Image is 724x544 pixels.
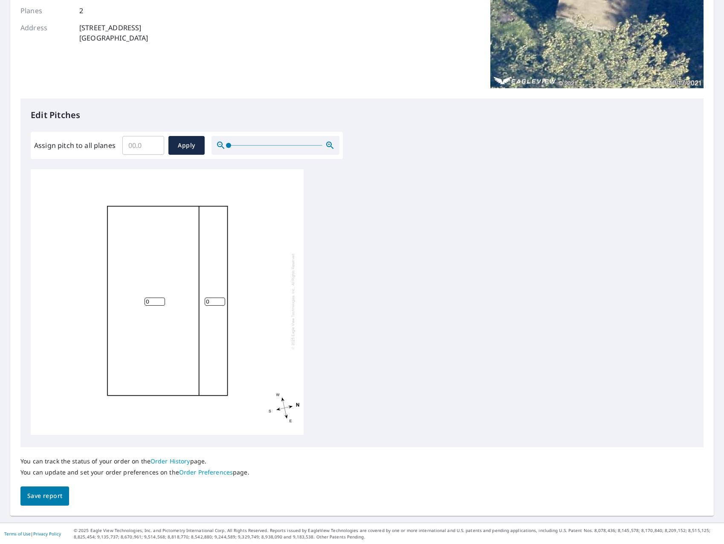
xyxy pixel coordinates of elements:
p: You can update and set your order preferences on the page. [20,469,249,476]
p: [STREET_ADDRESS] [GEOGRAPHIC_DATA] [79,23,148,43]
a: Terms of Use [4,531,31,537]
button: Save report [20,486,69,506]
p: Edit Pitches [31,109,693,122]
span: Save report [27,491,62,501]
a: Order Preferences [179,468,233,476]
span: Apply [175,140,198,151]
input: 00.0 [122,133,164,157]
a: Order History [151,457,190,465]
p: | [4,531,61,536]
p: © 2025 Eagle View Technologies, Inc. and Pictometry International Corp. All Rights Reserved. Repo... [74,527,720,540]
p: Address [20,23,72,43]
p: Planes [20,6,72,16]
label: Assign pitch to all planes [34,140,116,150]
p: 2 [79,6,83,16]
a: Privacy Policy [33,531,61,537]
p: You can track the status of your order on the page. [20,457,249,465]
button: Apply [168,136,205,155]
